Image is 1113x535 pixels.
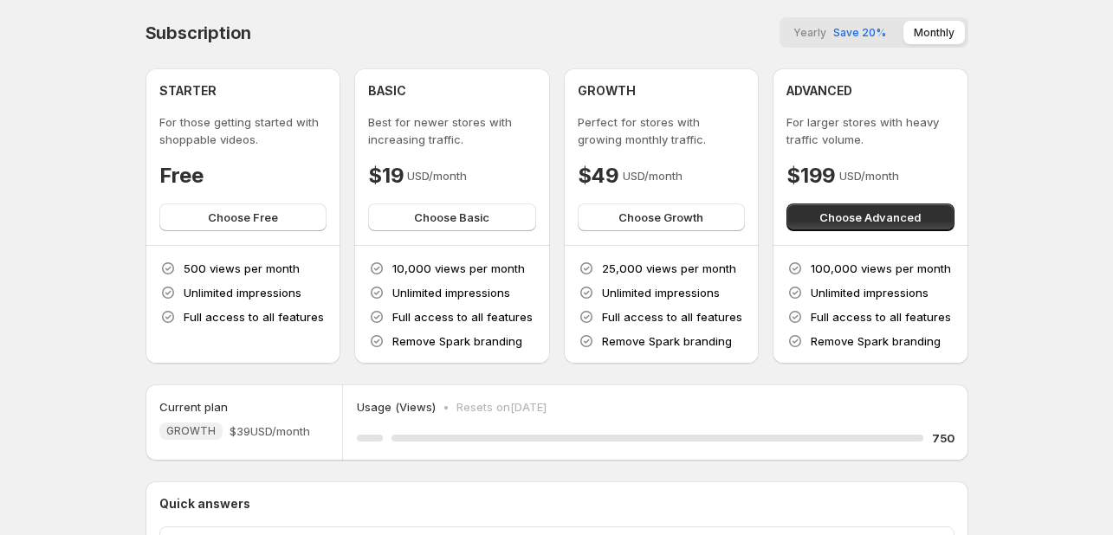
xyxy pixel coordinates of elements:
[392,332,522,350] p: Remove Spark branding
[793,26,826,39] span: Yearly
[623,167,683,184] p: USD/month
[811,332,941,350] p: Remove Spark branding
[368,203,536,231] button: Choose Basic
[443,398,450,416] p: •
[903,21,965,44] button: Monthly
[184,308,324,326] p: Full access to all features
[618,209,703,226] span: Choose Growth
[839,167,899,184] p: USD/month
[159,495,954,512] p: Quick answers
[602,332,732,350] p: Remove Spark branding
[208,209,278,226] span: Choose Free
[786,203,954,231] button: Choose Advanced
[786,113,954,148] p: For larger stores with heavy traffic volume.
[833,26,886,39] span: Save 20%
[602,284,720,301] p: Unlimited impressions
[811,260,951,277] p: 100,000 views per month
[811,284,929,301] p: Unlimited impressions
[368,82,406,100] h4: BASIC
[602,260,736,277] p: 25,000 views per month
[230,422,310,440] span: $39 USD/month
[159,113,327,148] p: For those getting started with shoppable videos.
[786,162,836,190] h4: $199
[456,398,547,416] p: Resets on [DATE]
[578,82,636,100] h4: GROWTH
[932,429,954,447] h5: 750
[159,398,228,416] h5: Current plan
[184,284,301,301] p: Unlimited impressions
[166,424,216,438] span: GROWTH
[602,308,742,326] p: Full access to all features
[819,209,921,226] span: Choose Advanced
[786,82,852,100] h4: ADVANCED
[357,398,436,416] p: Usage (Views)
[159,203,327,231] button: Choose Free
[368,162,404,190] h4: $19
[392,308,533,326] p: Full access to all features
[368,113,536,148] p: Best for newer stores with increasing traffic.
[392,284,510,301] p: Unlimited impressions
[578,162,619,190] h4: $49
[407,167,467,184] p: USD/month
[184,260,300,277] p: 500 views per month
[783,21,896,44] button: YearlySave 20%
[392,260,525,277] p: 10,000 views per month
[578,113,746,148] p: Perfect for stores with growing monthly traffic.
[159,82,217,100] h4: STARTER
[159,162,204,190] h4: Free
[811,308,951,326] p: Full access to all features
[146,23,252,43] h4: Subscription
[414,209,489,226] span: Choose Basic
[578,203,746,231] button: Choose Growth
